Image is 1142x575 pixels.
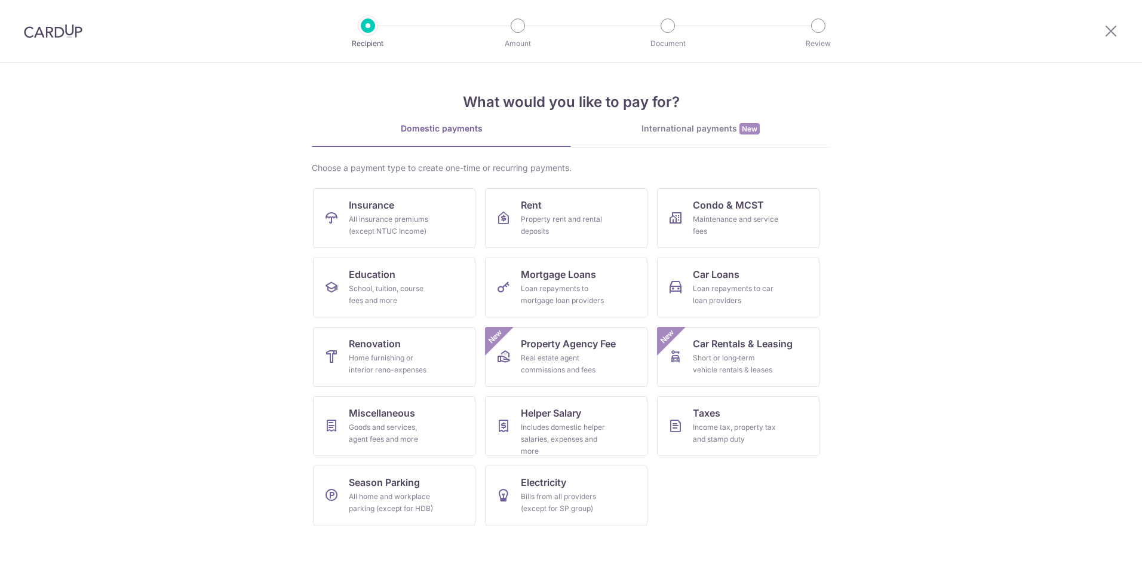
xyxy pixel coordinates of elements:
span: Education [349,267,395,282]
span: Insurance [349,198,394,212]
a: ElectricityBills from all providers (except for SP group) [485,466,647,525]
div: Income tax, property tax and stamp duty [693,421,779,445]
div: Bills from all providers (except for SP group) [521,491,607,515]
a: Property Agency FeeReal estate agent commissions and feesNew [485,327,647,387]
span: Miscellaneous [349,406,415,420]
div: Home furnishing or interior reno-expenses [349,352,435,376]
img: CardUp [24,24,82,38]
span: New [486,327,505,347]
div: Loan repayments to car loan providers [693,283,779,307]
span: Rent [521,198,542,212]
a: EducationSchool, tuition, course fees and more [313,258,475,317]
span: Property Agency Fee [521,337,616,351]
div: Domestic payments [312,123,571,134]
span: Mortgage Loans [521,267,596,282]
span: Taxes [693,406,720,420]
a: Mortgage LoansLoan repayments to mortgage loan providers [485,258,647,317]
a: Season ParkingAll home and workplace parking (except for HDB) [313,466,475,525]
div: Loan repayments to mortgage loan providers [521,283,607,307]
span: Condo & MCST [693,198,764,212]
span: Renovation [349,337,401,351]
a: Condo & MCSTMaintenance and service fees [657,188,819,248]
div: Maintenance and service fees [693,213,779,237]
span: Electricity [521,475,566,490]
a: MiscellaneousGoods and services, agent fees and more [313,396,475,456]
p: Recipient [324,38,412,50]
div: Includes domestic helper salaries, expenses and more [521,421,607,457]
a: RentProperty rent and rental deposits [485,188,647,248]
div: Real estate agent commissions and fees [521,352,607,376]
a: InsuranceAll insurance premiums (except NTUC Income) [313,188,475,248]
span: Season Parking [349,475,420,490]
a: Car Rentals & LeasingShort or long‑term vehicle rentals & leasesNew [657,327,819,387]
p: Amount [474,38,562,50]
div: Goods and services, agent fees and more [349,421,435,445]
h4: What would you like to pay for? [312,91,830,113]
span: New [739,123,760,134]
span: Car Rentals & Leasing [693,337,793,351]
a: TaxesIncome tax, property tax and stamp duty [657,396,819,456]
a: Car LoansLoan repayments to car loan providers [657,258,819,317]
a: RenovationHome furnishing or interior reno-expenses [313,327,475,387]
div: All home and workplace parking (except for HDB) [349,491,435,515]
div: School, tuition, course fees and more [349,283,435,307]
div: Short or long‑term vehicle rentals & leases [693,352,779,376]
p: Review [774,38,862,50]
div: All insurance premiums (except NTUC Income) [349,213,435,237]
span: Car Loans [693,267,739,282]
p: Document [624,38,712,50]
div: Property rent and rental deposits [521,213,607,237]
span: Helper Salary [521,406,581,420]
div: International payments [571,123,830,135]
span: New [658,327,677,347]
a: Helper SalaryIncludes domestic helper salaries, expenses and more [485,396,647,456]
div: Choose a payment type to create one-time or recurring payments. [312,162,830,174]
